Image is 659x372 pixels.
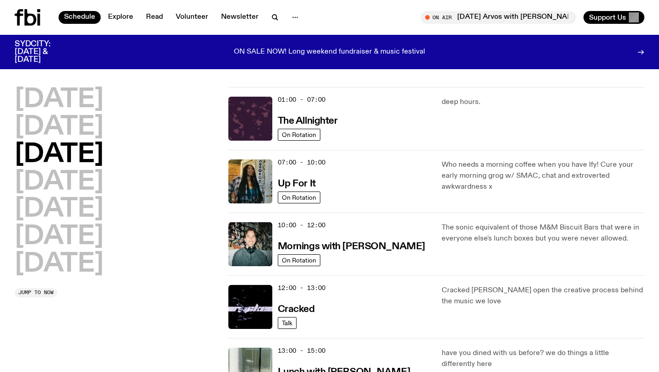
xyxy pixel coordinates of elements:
a: Volunteer [170,11,214,24]
p: Who needs a morning coffee when you have Ify! Cure your early morning grog w/ SMAC, chat and extr... [442,159,644,192]
span: On Rotation [282,131,316,138]
a: Explore [103,11,139,24]
button: [DATE] [15,142,103,168]
a: On Rotation [278,254,320,266]
a: Up For It [278,177,316,189]
span: 10:00 - 12:00 [278,221,325,230]
a: On Rotation [278,129,320,141]
h3: Cracked [278,305,315,314]
img: Radio presenter Ben Hansen sits in front of a wall of photos and an fbi radio sign. Film photo. B... [228,222,272,266]
a: Read [140,11,168,24]
span: Support Us [589,13,626,22]
span: On Rotation [282,257,316,263]
a: Newsletter [216,11,264,24]
span: On Rotation [282,194,316,201]
a: The Allnighter [278,115,338,126]
p: deep hours. [442,97,644,108]
a: Schedule [59,11,101,24]
p: ON SALE NOW! Long weekend fundraiser & music festival [234,48,425,56]
button: On Air[DATE] Arvos with [PERSON_NAME] [421,11,576,24]
span: Jump to now [18,290,54,295]
h3: SYDCITY: [DATE] & [DATE] [15,40,73,64]
a: Mornings with [PERSON_NAME] [278,240,425,252]
img: Logo for Podcast Cracked. Black background, with white writing, with glass smashing graphics [228,285,272,329]
span: 13:00 - 15:00 [278,346,325,355]
span: 12:00 - 13:00 [278,284,325,292]
button: [DATE] [15,224,103,250]
p: have you dined with us before? we do things a little differently here [442,348,644,370]
button: Jump to now [15,288,57,297]
button: [DATE] [15,87,103,113]
p: Cracked [PERSON_NAME] open the creative process behind the music we love [442,285,644,307]
button: Support Us [583,11,644,24]
span: Talk [282,319,292,326]
img: Ify - a Brown Skin girl with black braided twists, looking up to the side with her tongue stickin... [228,159,272,203]
span: 01:00 - 07:00 [278,95,325,104]
button: [DATE] [15,252,103,277]
button: [DATE] [15,170,103,195]
button: [DATE] [15,197,103,222]
h3: Mornings with [PERSON_NAME] [278,242,425,252]
span: 07:00 - 10:00 [278,158,325,167]
p: The sonic equivalent of those M&M Biscuit Bars that were in everyone else's lunch boxes but you w... [442,222,644,244]
a: On Rotation [278,191,320,203]
h3: Up For It [278,179,316,189]
a: Talk [278,317,297,329]
h3: The Allnighter [278,116,338,126]
button: [DATE] [15,115,103,140]
a: Cracked [278,303,315,314]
